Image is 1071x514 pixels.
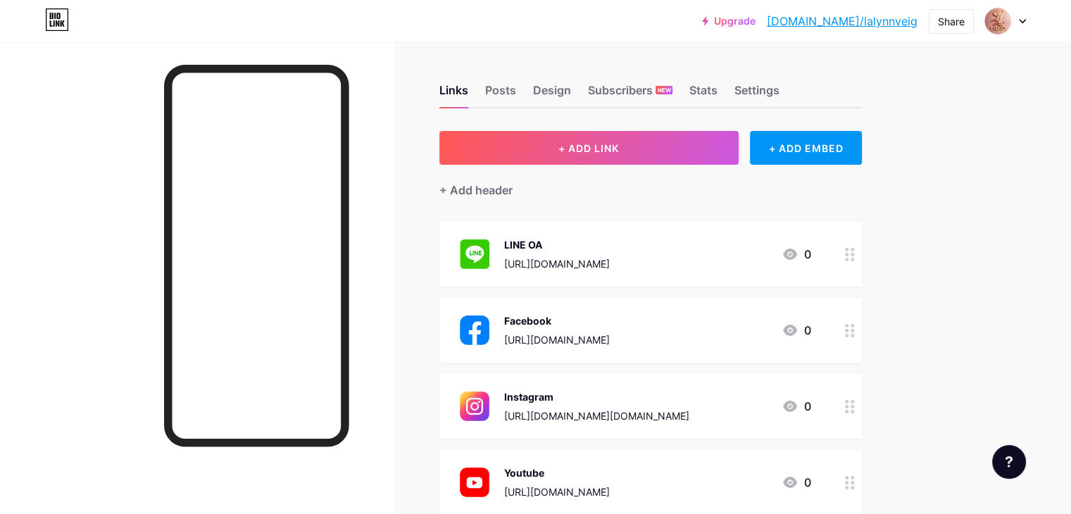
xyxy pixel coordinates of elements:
[782,246,811,263] div: 0
[456,312,493,349] img: Facebook
[456,388,493,425] img: Instagram
[504,408,689,423] div: [URL][DOMAIN_NAME][DOMAIN_NAME]
[504,484,610,499] div: [URL][DOMAIN_NAME]
[439,82,468,107] div: Links
[439,131,739,165] button: + ADD LINK
[658,86,671,94] span: NEW
[504,465,610,480] div: Youtube
[734,82,779,107] div: Settings
[782,398,811,415] div: 0
[485,82,516,107] div: Posts
[504,256,610,271] div: [URL][DOMAIN_NAME]
[782,322,811,339] div: 0
[504,313,610,328] div: Facebook
[504,389,689,404] div: Instagram
[439,182,513,199] div: + Add header
[702,15,756,27] a: Upgrade
[689,82,718,107] div: Stats
[588,82,672,107] div: Subscribers
[984,8,1011,35] img: LalynnVernis StudioforHair
[767,13,917,30] a: [DOMAIN_NAME]/lalynnveig
[533,82,571,107] div: Design
[504,332,610,347] div: [URL][DOMAIN_NAME]
[938,14,965,29] div: Share
[750,131,862,165] div: + ADD EMBED
[456,464,493,501] img: Youtube
[558,142,619,154] span: + ADD LINK
[456,236,493,272] img: LINE OA
[504,237,610,252] div: LINE OA
[782,474,811,491] div: 0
